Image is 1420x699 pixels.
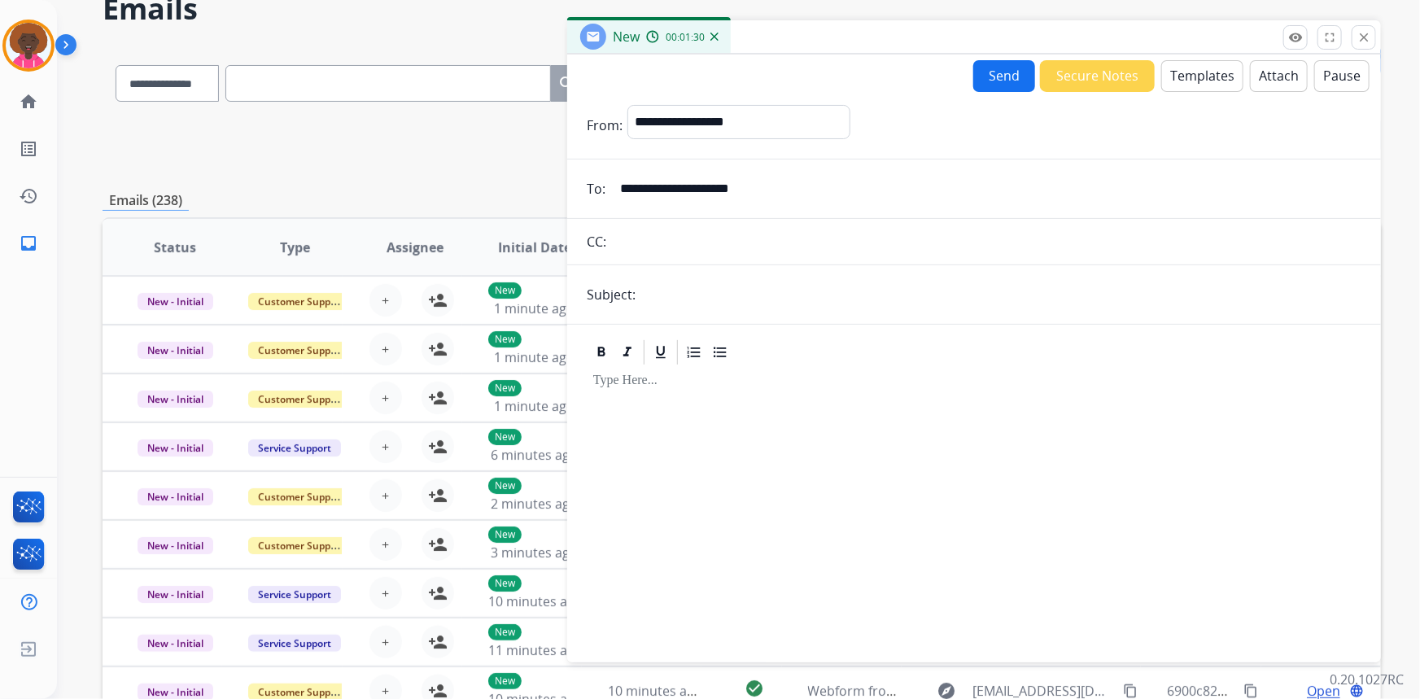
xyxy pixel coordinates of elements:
[1243,684,1258,698] mat-icon: content_copy
[248,488,354,505] span: Customer Support
[103,190,189,211] p: Emails (238)
[138,635,213,652] span: New - Initial
[248,635,341,652] span: Service Support
[428,388,448,408] mat-icon: person_add
[682,340,706,365] div: Ordered List
[708,340,732,365] div: Bullet List
[154,238,196,257] span: Status
[138,537,213,554] span: New - Initial
[589,340,614,365] div: Bold
[491,544,578,561] span: 3 minutes ago
[428,437,448,457] mat-icon: person_add
[19,139,38,159] mat-icon: list_alt
[6,23,51,68] img: avatar
[973,60,1035,92] button: Send
[19,186,38,206] mat-icon: history
[428,632,448,652] mat-icon: person_add
[248,439,341,457] span: Service Support
[369,284,402,317] button: +
[382,535,389,554] span: +
[1288,30,1303,45] mat-icon: remove_red_eye
[138,488,213,505] span: New - Initial
[649,340,673,365] div: Underline
[138,342,213,359] span: New - Initial
[1040,60,1155,92] button: Secure Notes
[428,339,448,359] mat-icon: person_add
[491,446,578,464] span: 6 minutes ago
[248,391,354,408] span: Customer Support
[488,282,522,299] p: New
[382,486,389,505] span: +
[138,586,213,603] span: New - Initial
[494,397,575,415] span: 1 minute ago
[494,299,575,317] span: 1 minute ago
[488,526,522,543] p: New
[248,586,341,603] span: Service Support
[587,232,606,251] p: CC:
[488,380,522,396] p: New
[488,592,583,610] span: 10 minutes ago
[248,537,354,554] span: Customer Support
[1250,60,1308,92] button: Attach
[615,340,640,365] div: Italic
[491,495,578,513] span: 2 minutes ago
[138,439,213,457] span: New - Initial
[248,342,354,359] span: Customer Support
[138,293,213,310] span: New - Initial
[248,293,354,310] span: Customer Support
[369,528,402,561] button: +
[488,331,522,347] p: New
[387,238,443,257] span: Assignee
[382,437,389,457] span: +
[428,486,448,505] mat-icon: person_add
[1161,60,1243,92] button: Templates
[138,391,213,408] span: New - Initial
[1322,30,1337,45] mat-icon: fullscreen
[428,291,448,310] mat-icon: person_add
[498,238,571,257] span: Initial Date
[488,624,522,640] p: New
[488,575,522,592] p: New
[369,577,402,609] button: +
[587,285,636,304] p: Subject:
[587,116,623,135] p: From:
[1330,670,1404,689] p: 0.20.1027RC
[557,74,577,94] mat-icon: search
[666,31,705,44] span: 00:01:30
[428,535,448,554] mat-icon: person_add
[382,583,389,603] span: +
[494,348,575,366] span: 1 minute ago
[382,388,389,408] span: +
[280,238,310,257] span: Type
[369,626,402,658] button: +
[1123,684,1138,698] mat-icon: content_copy
[382,291,389,310] span: +
[745,679,764,698] mat-icon: check_circle
[369,382,402,414] button: +
[488,429,522,445] p: New
[369,430,402,463] button: +
[613,28,640,46] span: New
[488,478,522,494] p: New
[19,234,38,253] mat-icon: inbox
[428,583,448,603] mat-icon: person_add
[369,333,402,365] button: +
[1314,60,1370,92] button: Pause
[382,632,389,652] span: +
[587,179,605,199] p: To:
[1349,684,1364,698] mat-icon: language
[488,673,522,689] p: New
[19,92,38,111] mat-icon: home
[1357,30,1371,45] mat-icon: close
[488,641,583,659] span: 11 minutes ago
[382,339,389,359] span: +
[369,479,402,512] button: +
